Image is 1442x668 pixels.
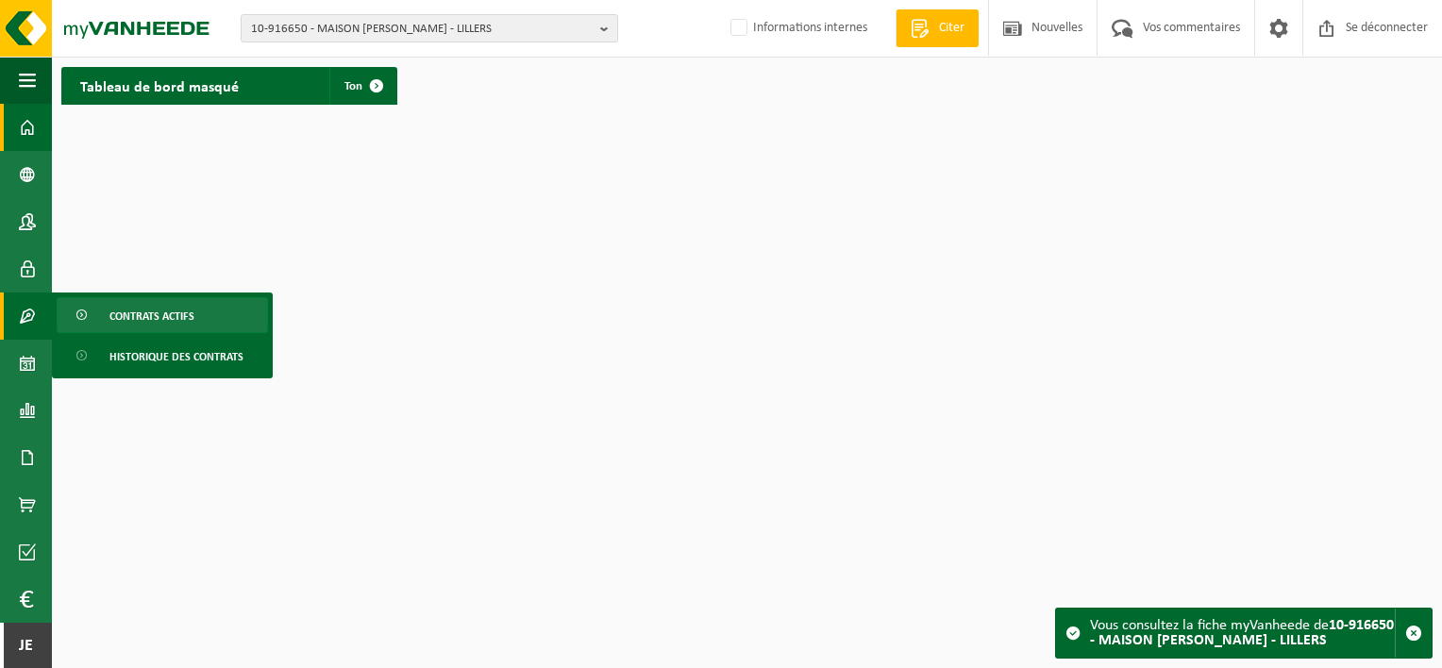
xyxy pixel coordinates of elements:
strong: 10-916650 - MAISON [PERSON_NAME] - LILLERS [1090,618,1394,648]
div: Vous consultez la fiche myVanheede de [1090,609,1395,658]
a: Citer [896,9,979,47]
a: Contrats actifs [57,297,268,333]
span: Citer [934,19,969,38]
span: Ton [344,80,362,92]
a: Ton [329,67,395,105]
span: 10-916650 - MAISON [PERSON_NAME] - LILLERS [251,15,593,43]
label: Informations internes [727,14,867,42]
h2: Tableau de bord masqué [61,67,258,104]
button: 10-916650 - MAISON [PERSON_NAME] - LILLERS [241,14,618,42]
span: Contrats actifs [109,298,194,334]
a: Historique des contrats [57,338,268,374]
span: Historique des contrats [109,339,243,375]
